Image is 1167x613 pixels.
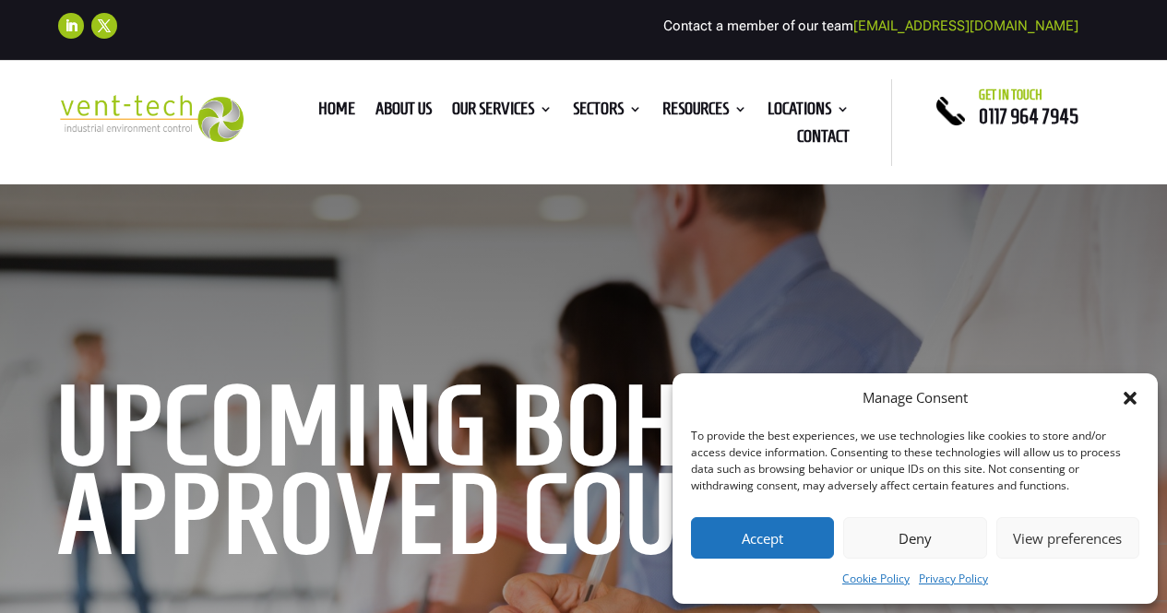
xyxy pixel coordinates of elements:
[1121,389,1139,407] div: Close dialog
[919,568,988,590] a: Privacy Policy
[768,102,850,123] a: Locations
[318,102,355,123] a: Home
[662,102,747,123] a: Resources
[853,18,1078,34] a: [EMAIL_ADDRESS][DOMAIN_NAME]
[663,18,1078,34] span: Contact a member of our team
[691,517,834,559] button: Accept
[842,568,910,590] a: Cookie Policy
[979,105,1078,127] a: 0117 964 7945
[91,13,117,39] a: Follow on X
[797,130,850,150] a: Contact
[573,102,642,123] a: Sectors
[691,428,1137,494] div: To provide the best experiences, we use technologies like cookies to store and/or access device i...
[843,517,986,559] button: Deny
[375,102,432,123] a: About us
[996,517,1139,559] button: View preferences
[452,102,553,123] a: Our Services
[979,88,1042,102] span: Get in touch
[58,382,888,568] h1: Upcoming BOHS approved courses
[58,95,243,142] img: 2023-09-27T08_35_16.549ZVENT-TECH---Clear-background
[58,13,84,39] a: Follow on LinkedIn
[863,387,968,409] div: Manage Consent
